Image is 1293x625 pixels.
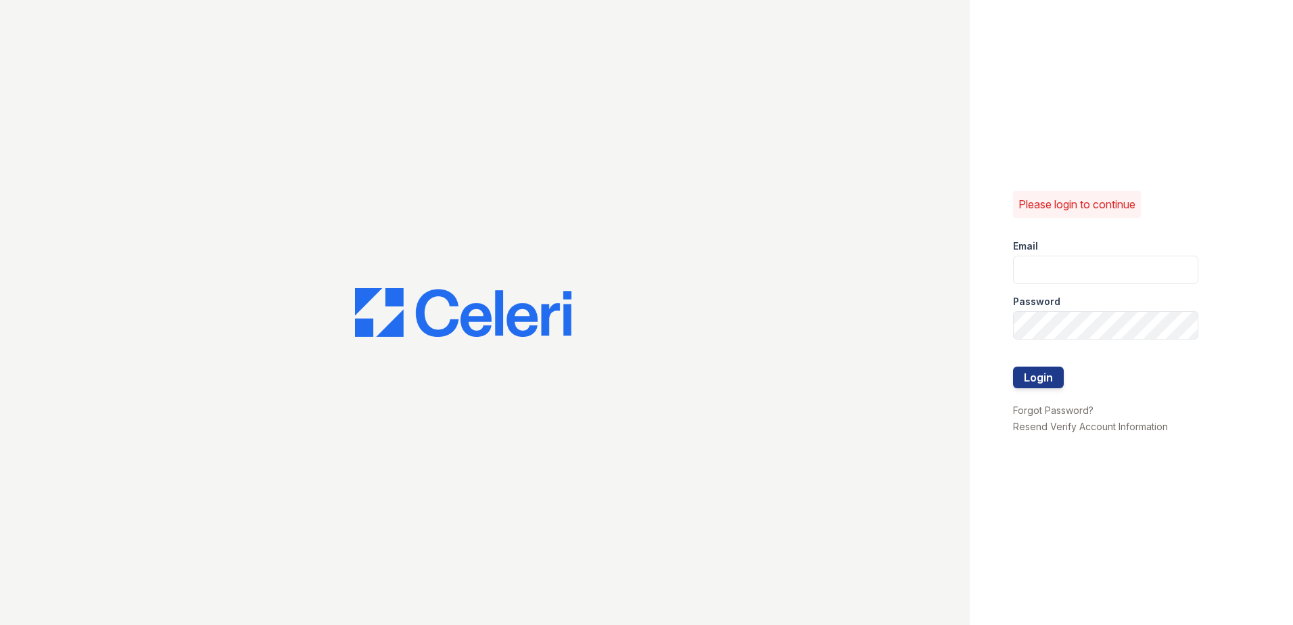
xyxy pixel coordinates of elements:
img: CE_Logo_Blue-a8612792a0a2168367f1c8372b55b34899dd931a85d93a1a3d3e32e68fde9ad4.png [355,288,571,337]
label: Email [1013,239,1038,253]
a: Resend Verify Account Information [1013,421,1168,432]
label: Password [1013,295,1060,308]
p: Please login to continue [1018,196,1135,212]
button: Login [1013,367,1064,388]
a: Forgot Password? [1013,404,1094,416]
